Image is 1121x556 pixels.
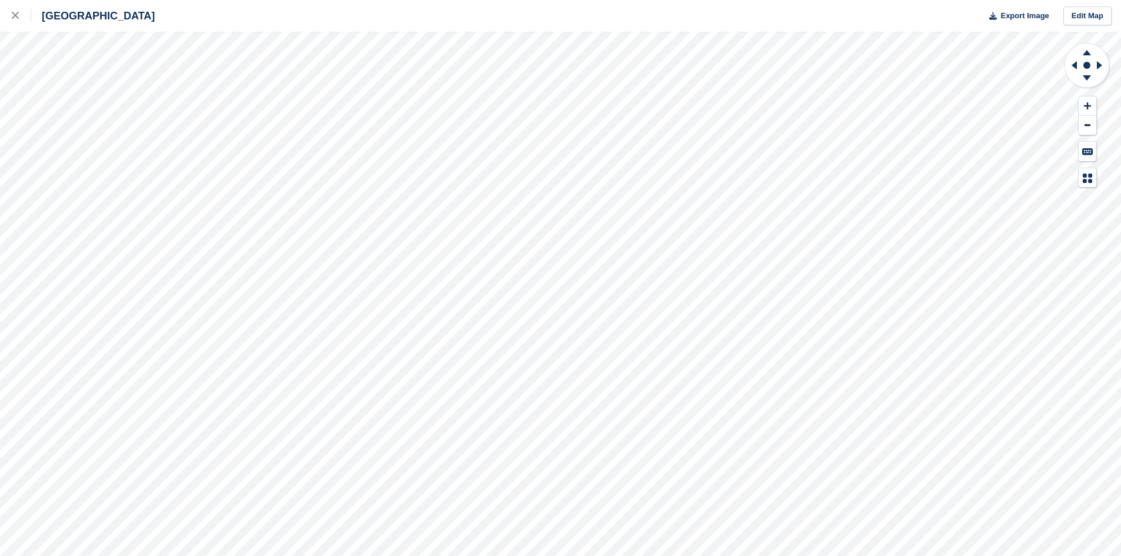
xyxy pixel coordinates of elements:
div: [GEOGRAPHIC_DATA] [31,9,155,23]
button: Keyboard Shortcuts [1079,142,1096,161]
a: Edit Map [1063,6,1112,26]
button: Zoom Out [1079,116,1096,135]
span: Export Image [1000,10,1049,22]
button: Map Legend [1079,168,1096,188]
button: Export Image [982,6,1049,26]
button: Zoom In [1079,96,1096,116]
